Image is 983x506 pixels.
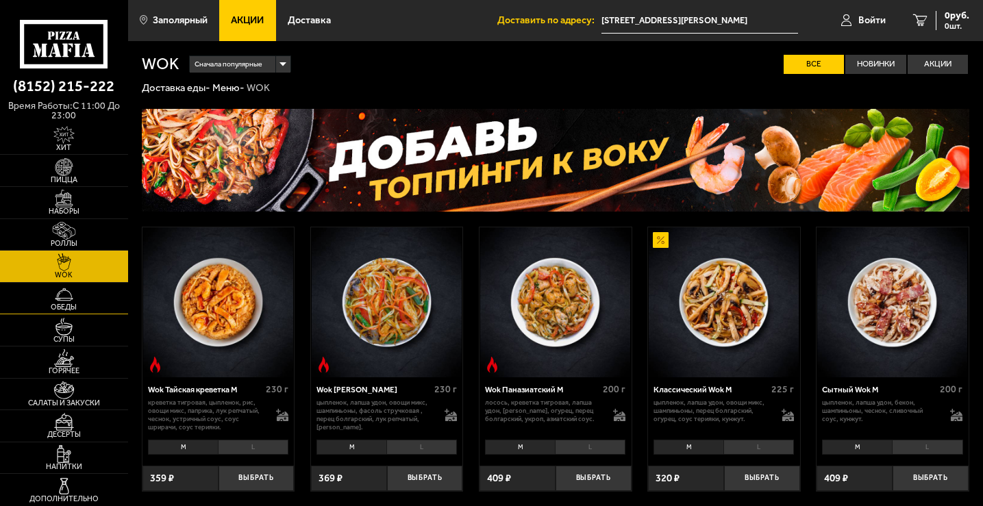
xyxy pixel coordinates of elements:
[247,81,270,94] div: WOK
[212,81,245,94] a: Меню-
[945,11,969,21] span: 0 руб.
[822,440,892,455] li: M
[556,466,632,491] button: Выбрать
[940,383,962,395] span: 200 г
[601,8,798,34] input: Ваш адрес доставки
[142,56,179,73] h1: WOK
[601,8,798,34] span: Мурманская область, Печенгский муниципальный округ, улица Бабикова, 19
[316,385,431,394] div: Wok [PERSON_NAME]
[784,55,844,74] label: Все
[603,383,625,395] span: 200 г
[555,440,625,455] li: L
[147,357,162,372] img: Острое блюдо
[723,440,794,455] li: L
[649,227,799,377] img: Классический Wok M
[316,399,434,431] p: цыпленок, лапша удон, овощи микс, шампиньоны, фасоль стручковая , перец болгарский, лук репчатый,...
[497,16,601,25] span: Доставить по адресу:
[945,22,969,30] span: 0 шт.
[219,466,295,491] button: Выбрать
[654,440,723,455] li: M
[387,466,463,491] button: Выбрать
[892,440,962,455] li: L
[480,227,630,377] img: Wok Паназиатский M
[148,440,218,455] li: M
[150,473,174,483] span: 359 ₽
[771,383,794,395] span: 225 г
[142,81,210,94] a: Доставка еды-
[312,227,462,377] img: Wok Карри М
[195,55,262,74] span: Сначала популярные
[386,440,457,455] li: L
[724,466,800,491] button: Выбрать
[142,227,295,377] a: Острое блюдоWok Тайская креветка M
[845,55,906,74] label: Новинки
[148,385,262,394] div: Wok Тайская креветка M
[153,16,208,25] span: Заполярный
[487,473,511,483] span: 409 ₽
[485,385,599,394] div: Wok Паназиатский M
[656,473,680,483] span: 320 ₽
[908,55,968,74] label: Акции
[316,357,331,372] img: Острое блюдо
[319,473,343,483] span: 369 ₽
[893,466,969,491] button: Выбрать
[654,385,768,394] div: Классический Wok M
[653,232,668,247] img: Акционный
[654,399,771,423] p: цыпленок, лапша удон, овощи микс, шампиньоны, перец болгарский, огурец, соус терияки, кунжут.
[316,440,386,455] li: M
[817,227,967,377] img: Сытный Wok M
[824,473,848,483] span: 409 ₽
[434,383,457,395] span: 230 г
[288,16,331,25] span: Доставка
[822,385,936,394] div: Сытный Wok M
[143,227,293,377] img: Wok Тайская креветка M
[822,399,940,423] p: цыпленок, лапша удон, бекон, шампиньоны, чеснок, сливочный соус, кунжут.
[148,399,266,431] p: креветка тигровая, цыпленок, рис, овощи микс, паприка, лук репчатый, чеснок, устричный соус, соус...
[311,227,463,377] a: Острое блюдоWok Карри М
[484,357,499,372] img: Острое блюдо
[266,383,288,395] span: 230 г
[480,227,632,377] a: Острое блюдоWok Паназиатский M
[817,227,969,377] a: Сытный Wok M
[231,16,264,25] span: Акции
[218,440,288,455] li: L
[648,227,800,377] a: АкционныйКлассический Wok M
[485,399,603,423] p: лосось, креветка тигровая, лапша удон, [PERSON_NAME], огурец, перец болгарский, укроп, азиатский ...
[858,16,886,25] span: Войти
[485,440,555,455] li: M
